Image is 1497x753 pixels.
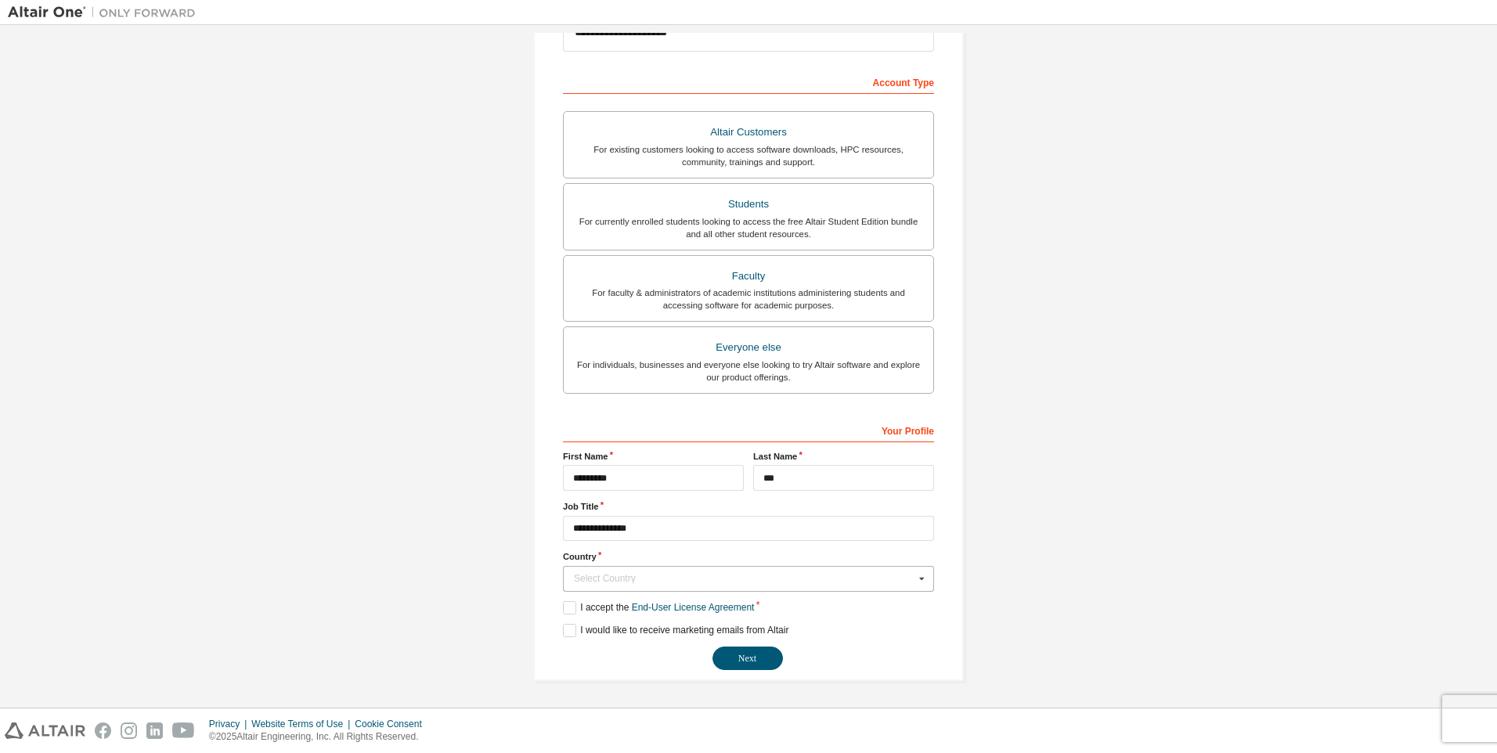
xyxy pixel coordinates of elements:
[172,722,195,739] img: youtube.svg
[563,624,788,637] label: I would like to receive marketing emails from Altair
[712,647,783,670] button: Next
[573,337,924,358] div: Everyone else
[209,730,431,744] p: © 2025 Altair Engineering, Inc. All Rights Reserved.
[563,417,934,442] div: Your Profile
[573,143,924,168] div: For existing customers looking to access software downloads, HPC resources, community, trainings ...
[563,500,934,513] label: Job Title
[563,601,754,614] label: I accept the
[563,450,744,463] label: First Name
[355,718,431,730] div: Cookie Consent
[573,358,924,384] div: For individuals, businesses and everyone else looking to try Altair software and explore our prod...
[209,718,251,730] div: Privacy
[573,193,924,215] div: Students
[121,722,137,739] img: instagram.svg
[573,265,924,287] div: Faculty
[563,550,934,563] label: Country
[563,69,934,94] div: Account Type
[574,574,914,583] div: Select Country
[753,450,934,463] label: Last Name
[573,286,924,312] div: For faculty & administrators of academic institutions administering students and accessing softwa...
[5,722,85,739] img: altair_logo.svg
[632,602,755,613] a: End-User License Agreement
[573,215,924,240] div: For currently enrolled students looking to access the free Altair Student Edition bundle and all ...
[573,121,924,143] div: Altair Customers
[95,722,111,739] img: facebook.svg
[8,5,204,20] img: Altair One
[251,718,355,730] div: Website Terms of Use
[146,722,163,739] img: linkedin.svg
